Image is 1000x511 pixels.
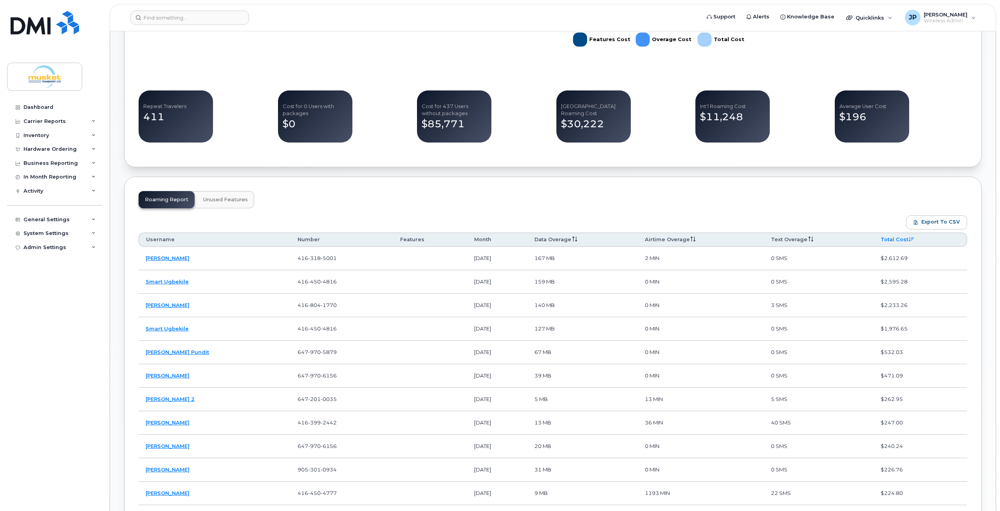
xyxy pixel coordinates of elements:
td: [DATE] [467,388,527,411]
td: 0 SMS [764,317,874,341]
span: $532.03 [881,349,903,355]
span: 6156 [321,443,337,449]
a: [PERSON_NAME] [146,255,190,261]
span: 416 [298,302,337,308]
span: $240.24 [881,443,903,449]
span: 416 [298,419,337,426]
span: 647 [298,443,337,449]
span: Quicklinks [856,14,884,21]
h2: $30,222 [561,118,626,130]
span: 5001 [321,255,337,261]
td: [DATE] [467,270,527,294]
td: 1193 MIN [638,482,764,505]
td: 3 SMS [764,294,874,317]
a: [PERSON_NAME] [146,372,190,379]
a: Knowledge Base [775,9,840,25]
p: Repeat Travelers [143,103,208,110]
span: Wireless Admin [924,18,968,24]
p: Average User Cost [839,103,904,110]
td: 13 MB [527,411,638,435]
span: 647 [298,349,337,355]
span: 0934 [321,466,337,473]
th: Text Overage [764,233,874,247]
p: Int'l Roaming Cost [700,103,765,110]
td: 39 MB [527,364,638,388]
th: Month [467,233,527,247]
span: 201 [308,396,321,402]
a: [PERSON_NAME] 2 [146,396,195,402]
td: 159 MB [527,270,638,294]
span: 647 [298,372,337,379]
td: 127 MB [527,317,638,341]
span: 804 [308,302,321,308]
th: Airtime Overage [638,233,764,247]
a: [PERSON_NAME] [146,466,190,473]
td: 13 MIN [638,388,764,411]
td: 0 SMS [764,270,874,294]
span: 4777 [321,490,337,496]
h2: 411 [143,111,208,123]
a: Smart Ugbekile [146,278,189,285]
a: [PERSON_NAME] [146,419,190,426]
g: Total Cost [697,29,744,50]
span: 0035 [321,396,337,402]
span: 318 [308,255,321,261]
span: $2,612.69 [881,255,908,261]
td: [DATE] [467,341,527,364]
span: 970 [308,443,321,449]
span: 450 [308,325,321,332]
g: Legend [573,29,744,50]
span: Support [713,13,735,21]
td: 22 SMS [764,482,874,505]
span: 416 [298,490,337,496]
span: 647 [298,396,337,402]
span: 6156 [321,372,337,379]
td: 0 MIN [638,317,764,341]
span: 5879 [321,349,337,355]
th: Data Overage [527,233,638,247]
td: 0 SMS [764,247,874,270]
input: Find something... [130,11,249,25]
td: 0 MIN [638,458,764,482]
span: 1770 [321,302,337,308]
td: 20 MB [527,435,638,458]
span: 4816 [321,325,337,332]
p: Cost for 0 Users with packages [283,103,348,117]
td: [DATE] [467,317,527,341]
span: $1,976.65 [881,325,908,332]
span: 4816 [321,278,337,285]
a: [PERSON_NAME] [146,490,190,496]
span: 301 [308,466,321,473]
span: $247.00 [881,419,903,426]
td: 0 MIN [638,435,764,458]
td: 40 SMS [764,411,874,435]
span: 2442 [321,419,337,426]
th: Features [393,233,467,247]
span: $224.80 [881,490,903,496]
p: Cost for 437 Users without packages [422,103,487,117]
a: [PERSON_NAME] Pundit [146,349,209,355]
td: [DATE] [467,247,527,270]
td: 0 MIN [638,270,764,294]
button: Export to CSV [906,215,967,229]
td: 31 MB [527,458,638,482]
td: 0 MIN [638,364,764,388]
td: [DATE] [467,364,527,388]
span: 416 [298,278,337,285]
g: Overage Cost [635,29,691,50]
h2: $0 [283,118,348,130]
td: [DATE] [467,458,527,482]
td: 67 MB [527,341,638,364]
h2: $85,771 [422,118,487,130]
td: 0 SMS [764,341,874,364]
h2: $196 [839,111,904,123]
td: [DATE] [467,411,527,435]
span: JP [909,13,917,22]
span: 416 [298,255,337,261]
td: 0 MIN [638,294,764,317]
th: Total Cost [874,233,967,247]
g: Features Cost [573,29,630,50]
td: 2 MIN [638,247,764,270]
th: Number [291,233,393,247]
td: 36 MIN [638,411,764,435]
